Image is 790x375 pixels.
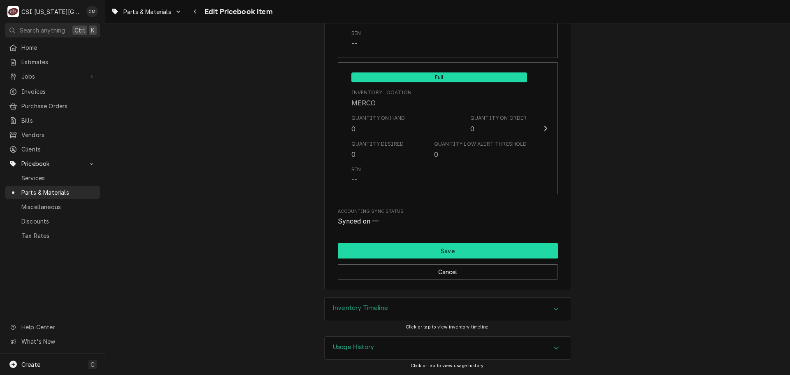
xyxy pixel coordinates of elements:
[20,26,65,35] span: Search anything
[21,188,96,197] span: Parts & Materials
[351,89,412,108] div: Location
[5,85,100,98] a: Invoices
[351,149,355,159] div: 0
[338,208,558,215] span: Accounting Sync Status
[411,363,485,368] span: Click or tap to view usage history.
[5,157,100,170] a: Go to Pricebook
[86,6,98,17] div: Chancellor Morris's Avatar
[5,41,100,54] a: Home
[91,26,95,35] span: K
[5,186,100,199] a: Parts & Materials
[21,323,95,331] span: Help Center
[21,174,96,182] span: Services
[21,102,96,110] span: Purchase Orders
[351,175,357,185] div: --
[338,208,558,226] div: Accounting Sync Status
[351,30,361,49] div: Bin
[434,140,527,148] div: Quantity Low Alert Threshold
[333,343,374,351] h3: Usage History
[351,124,355,134] div: 0
[91,360,95,369] span: C
[324,297,571,321] div: Inventory Timeline
[324,336,571,360] div: Usage History
[351,166,361,185] div: Bin
[74,26,85,35] span: Ctrl
[21,231,96,240] span: Tax Rates
[338,264,558,280] button: Cancel
[434,149,438,159] div: 0
[351,72,527,82] span: Full
[21,203,96,211] span: Miscellaneous
[351,140,404,148] div: Quantity Desired
[189,5,202,18] button: Navigate back
[21,7,82,16] div: CSI [US_STATE][GEOGRAPHIC_DATA]
[21,116,96,125] span: Bills
[5,214,100,228] a: Discounts
[434,140,527,159] div: Quantity Low Alert Threshold
[108,5,185,19] a: Go to Parts & Materials
[5,99,100,113] a: Purchase Orders
[325,298,571,321] div: Accordion Header
[351,98,376,108] div: MERCO
[21,159,84,168] span: Pricebook
[406,324,490,330] span: Click or tap to view inventory timeline.
[202,6,273,17] span: Edit Pricebook Item
[470,124,474,134] div: 0
[470,114,527,122] div: Quantity on Order
[338,217,379,225] span: Synced on —
[21,145,96,154] span: Clients
[21,337,95,346] span: What's New
[7,6,19,17] div: CSI Kansas City's Avatar
[5,55,100,69] a: Estimates
[5,320,100,334] a: Go to Help Center
[5,128,100,142] a: Vendors
[21,87,96,96] span: Invoices
[338,259,558,280] div: Button Group Row
[5,114,100,127] a: Bills
[351,39,357,49] div: --
[5,171,100,185] a: Services
[351,89,412,96] div: Inventory Location
[338,243,558,280] div: Button Group
[325,298,571,321] button: Accordion Details Expand Trigger
[338,243,558,259] div: Button Group Row
[5,142,100,156] a: Clients
[351,114,405,122] div: Quantity on Hand
[21,43,96,52] span: Home
[351,166,361,173] div: Bin
[325,337,571,360] button: Accordion Details Expand Trigger
[5,23,100,37] button: Search anythingCtrlK
[325,337,571,360] div: Accordion Header
[338,217,558,226] span: Accounting Sync Status
[21,217,96,226] span: Discounts
[21,72,84,81] span: Jobs
[21,361,40,368] span: Create
[86,6,98,17] div: CM
[338,243,558,259] button: Save
[351,114,405,133] div: Quantity on Hand
[5,70,100,83] a: Go to Jobs
[351,30,361,37] div: Bin
[21,58,96,66] span: Estimates
[5,200,100,214] a: Miscellaneous
[21,130,96,139] span: Vendors
[7,6,19,17] div: C
[351,140,404,159] div: Quantity Desired
[470,114,527,133] div: Quantity on Order
[5,229,100,242] a: Tax Rates
[5,335,100,348] a: Go to What's New
[333,304,388,312] h3: Inventory Timeline
[338,62,558,194] button: Update Inventory Level
[123,7,171,16] span: Parts & Materials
